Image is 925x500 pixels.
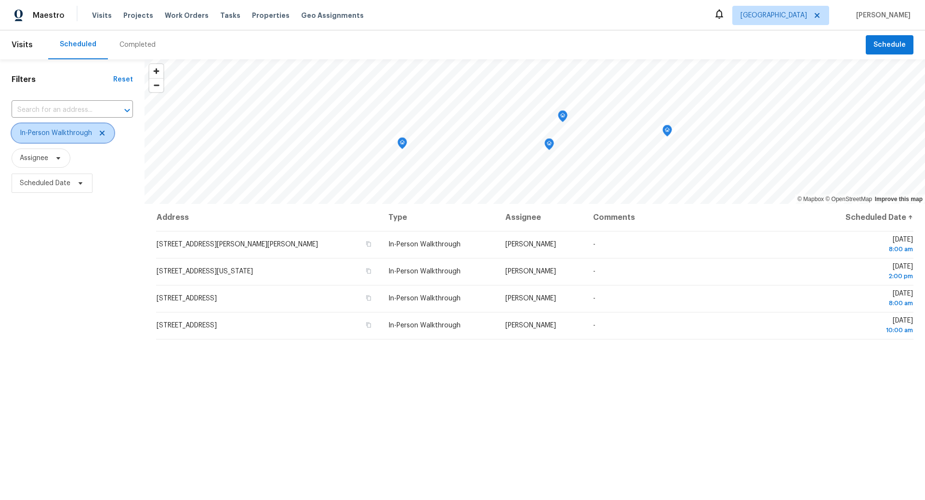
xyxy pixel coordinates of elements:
[165,11,209,20] span: Work Orders
[12,103,106,118] input: Search for an address...
[397,137,407,152] div: Map marker
[123,11,153,20] span: Projects
[593,322,595,329] span: -
[364,294,373,302] button: Copy Address
[364,267,373,275] button: Copy Address
[388,295,461,302] span: In-Person Walkthrough
[544,138,554,153] div: Map marker
[558,110,568,125] div: Map marker
[92,11,112,20] span: Visits
[820,290,913,308] span: [DATE]
[820,298,913,308] div: 8:00 am
[852,11,911,20] span: [PERSON_NAME]
[875,196,923,203] a: Improve this map
[120,104,134,117] button: Open
[364,240,373,248] button: Copy Address
[820,271,913,281] div: 2:00 pm
[505,322,556,329] span: [PERSON_NAME]
[593,295,595,302] span: -
[820,325,913,335] div: 10:00 am
[820,317,913,335] span: [DATE]
[585,204,813,231] th: Comments
[20,128,92,138] span: In-Person Walkthrough
[156,204,381,231] th: Address
[505,268,556,275] span: [PERSON_NAME]
[593,268,595,275] span: -
[820,263,913,281] span: [DATE]
[252,11,290,20] span: Properties
[12,75,113,84] h1: Filters
[866,35,913,55] button: Schedule
[20,153,48,163] span: Assignee
[797,196,824,203] a: Mapbox
[145,59,925,204] canvas: Map
[662,125,672,140] div: Map marker
[60,40,96,49] div: Scheduled
[740,11,807,20] span: [GEOGRAPHIC_DATA]
[149,78,163,92] button: Zoom out
[820,236,913,254] span: [DATE]
[820,244,913,254] div: 8:00 am
[505,241,556,248] span: [PERSON_NAME]
[593,241,595,248] span: -
[157,241,318,248] span: [STREET_ADDRESS][PERSON_NAME][PERSON_NAME]
[220,12,240,19] span: Tasks
[33,11,65,20] span: Maestro
[388,241,461,248] span: In-Person Walkthrough
[873,39,906,51] span: Schedule
[157,322,217,329] span: [STREET_ADDRESS]
[113,75,133,84] div: Reset
[825,196,872,203] a: OpenStreetMap
[301,11,364,20] span: Geo Assignments
[20,178,70,188] span: Scheduled Date
[813,204,913,231] th: Scheduled Date ↑
[498,204,586,231] th: Assignee
[388,268,461,275] span: In-Person Walkthrough
[381,204,497,231] th: Type
[157,295,217,302] span: [STREET_ADDRESS]
[119,40,156,50] div: Completed
[364,321,373,329] button: Copy Address
[157,268,253,275] span: [STREET_ADDRESS][US_STATE]
[149,79,163,92] span: Zoom out
[505,295,556,302] span: [PERSON_NAME]
[149,64,163,78] button: Zoom in
[12,34,33,55] span: Visits
[388,322,461,329] span: In-Person Walkthrough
